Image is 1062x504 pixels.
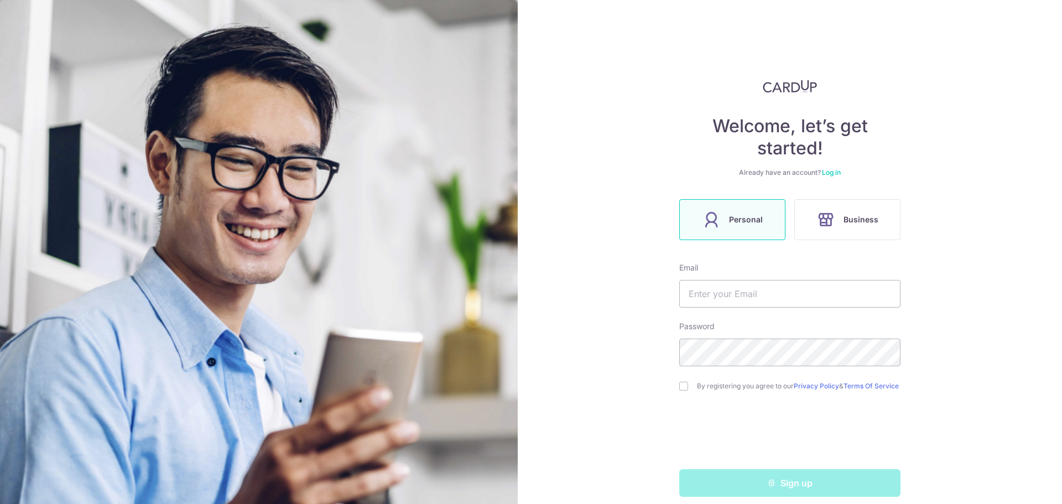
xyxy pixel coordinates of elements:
[763,80,817,93] img: CardUp Logo
[729,213,763,226] span: Personal
[679,280,900,308] input: Enter your Email
[794,382,839,390] a: Privacy Policy
[697,382,900,391] label: By registering you agree to our &
[679,115,900,159] h4: Welcome, let’s get started!
[790,199,905,240] a: Business
[679,262,698,273] label: Email
[844,382,899,390] a: Terms Of Service
[679,168,900,177] div: Already have an account?
[822,168,841,176] a: Log in
[675,199,790,240] a: Personal
[706,413,874,456] iframe: reCAPTCHA
[679,321,715,332] label: Password
[844,213,878,226] span: Business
